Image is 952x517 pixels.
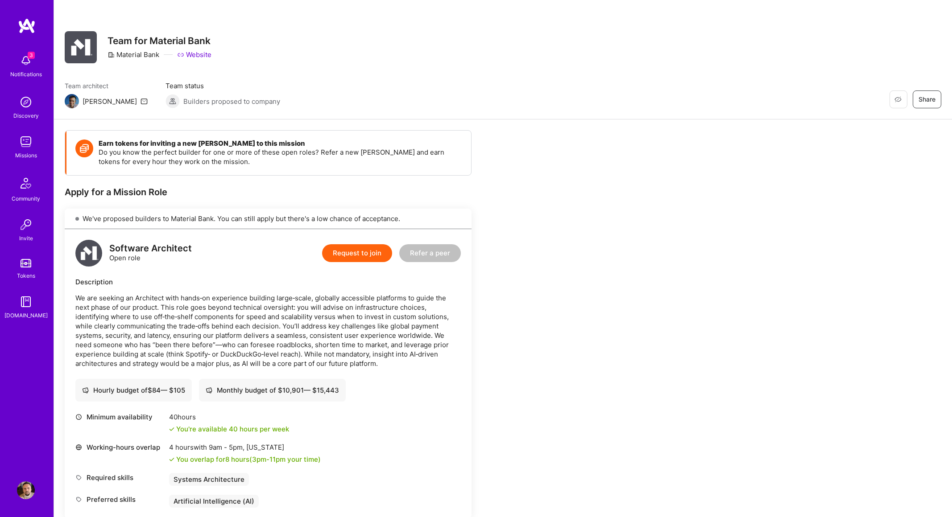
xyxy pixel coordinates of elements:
[75,474,82,481] i: icon Tag
[919,95,935,104] span: Share
[12,194,40,203] div: Community
[894,96,902,103] i: icon EyeClosed
[169,495,259,508] div: Artificial Intelligence (AI)
[65,94,79,108] img: Team Architect
[75,443,165,452] div: Working-hours overlap
[17,481,35,499] img: User Avatar
[108,51,115,58] i: icon CompanyGray
[17,216,35,234] img: Invite
[183,97,280,106] span: Builders proposed to company
[176,455,321,464] div: You overlap for 8 hours ( your time)
[75,473,165,482] div: Required skills
[109,244,192,263] div: Open role
[75,414,82,420] i: icon Clock
[99,140,462,148] h4: Earn tokens for inviting a new [PERSON_NAME] to this mission
[75,496,82,503] i: icon Tag
[206,386,339,395] div: Monthly budget of $ 10,901 — $ 15,443
[15,481,37,499] a: User Avatar
[169,412,289,422] div: 40 hours
[4,311,48,320] div: [DOMAIN_NAME]
[322,244,392,262] button: Request to join
[75,412,165,422] div: Minimum availability
[206,387,212,394] i: icon Cash
[141,98,148,105] i: icon Mail
[17,93,35,111] img: discovery
[28,52,35,59] span: 3
[21,259,31,267] img: tokens
[169,424,289,434] div: You're available 40 hours per week
[17,52,35,70] img: bell
[169,473,249,486] div: Systems Architecture
[15,151,37,160] div: Missions
[65,209,472,229] div: We've proposed builders to Material Bank. You can still apply but there's a low chance of accepta...
[65,81,148,90] span: Team architect
[169,443,321,452] div: 4 hours with [US_STATE]
[82,387,89,394] i: icon Cash
[166,94,180,108] img: Builders proposed to company
[75,444,82,451] i: icon World
[108,50,159,59] div: Material Bank
[65,31,97,63] img: Company Logo
[75,140,93,157] img: Token icon
[108,35,211,46] h3: Team for Material Bank
[18,18,36,34] img: logo
[169,457,174,462] i: icon Check
[109,244,192,253] div: Software Architect
[19,234,33,243] div: Invite
[83,97,137,106] div: [PERSON_NAME]
[75,495,165,504] div: Preferred skills
[13,111,39,120] div: Discovery
[75,240,102,267] img: logo
[75,277,461,287] div: Description
[399,244,461,262] button: Refer a peer
[166,81,280,90] span: Team status
[15,172,37,194] img: Community
[207,443,246,451] span: 9am - 5pm ,
[10,70,42,79] div: Notifications
[75,293,461,368] p: We are seeking an Architect with hands‑on experience building large‑scale, globally accessible pl...
[913,90,941,108] button: Share
[17,133,35,151] img: teamwork
[82,386,185,395] div: Hourly budget of $ 84 — $ 105
[99,148,462,166] p: Do you know the perfect builder for one or more of these open roles? Refer a new [PERSON_NAME] an...
[17,271,35,280] div: Tokens
[177,50,211,59] a: Website
[65,186,472,198] div: Apply for a Mission Role
[252,455,286,464] span: 3pm - 11pm
[169,427,174,432] i: icon Check
[17,293,35,311] img: guide book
